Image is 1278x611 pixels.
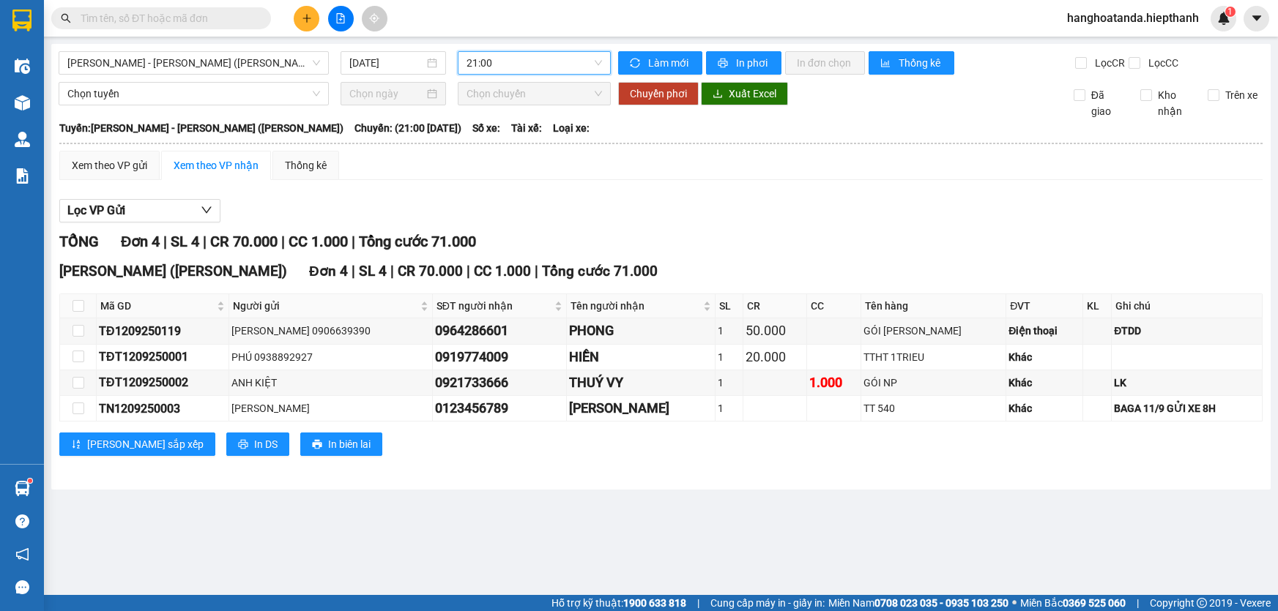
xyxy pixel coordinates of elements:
[233,298,417,314] span: Người gửi
[869,51,954,75] button: bar-chartThống kê
[99,322,226,340] div: TĐ1209250119
[294,6,319,31] button: plus
[1008,323,1080,339] div: Điện thoại
[1085,87,1129,119] span: Đã giao
[569,372,713,393] div: THUÝ VY
[201,204,212,216] span: down
[618,51,702,75] button: syncLàm mới
[1225,7,1236,17] sup: 1
[729,86,776,102] span: Xuất Excel
[863,323,1004,339] div: GÓI [PERSON_NAME]
[1089,55,1127,71] span: Lọc CR
[713,89,723,100] span: download
[718,349,740,365] div: 1
[648,55,691,71] span: Làm mới
[736,55,770,71] span: In phơi
[210,233,278,250] span: CR 70.000
[59,263,287,280] span: [PERSON_NAME] ([PERSON_NAME])
[433,318,567,344] td: 0964286601
[67,83,320,105] span: Chọn tuyến
[569,321,713,341] div: PHONG
[59,432,215,456] button: sort-ascending[PERSON_NAME] sắp xếp
[362,6,387,31] button: aim
[97,396,229,421] td: TN1209250003
[163,233,167,250] span: |
[1219,87,1263,103] span: Trên xe
[899,55,943,71] span: Thống kê
[1227,7,1233,17] span: 1
[567,396,716,421] td: CHỊ PHƯƠNG
[433,396,567,421] td: 0123456789
[567,345,716,370] td: HIỀN
[571,298,700,314] span: Tên người nhận
[718,375,740,391] div: 1
[718,400,740,416] div: 1
[433,345,567,370] td: 0919774009
[328,436,371,452] span: In biên lai
[121,233,160,250] span: Đơn 4
[863,349,1004,365] div: TTHT 1TRIEU
[352,233,355,250] span: |
[1112,294,1263,318] th: Ghi chú
[718,58,730,70] span: printer
[569,347,713,367] div: HIỀN
[474,263,531,280] span: CC 1.000
[697,595,699,611] span: |
[1137,595,1139,611] span: |
[807,294,861,318] th: CC
[59,233,99,250] span: TỔNG
[618,82,699,105] button: Chuyển phơi
[59,122,343,134] b: Tuyến: [PERSON_NAME] - [PERSON_NAME] ([PERSON_NAME])
[542,263,658,280] span: Tổng cước 71.000
[828,595,1008,611] span: Miền Nam
[99,348,226,366] div: TĐT1209250001
[59,199,220,222] button: Lọc VP Gửi
[467,263,470,280] span: |
[238,439,248,451] span: printer
[623,597,686,609] strong: 1900 633 818
[97,370,229,396] td: TĐT1209250002
[785,51,865,75] button: In đơn chọn
[1244,6,1269,31] button: caret-down
[551,595,686,611] span: Hỗ trợ kỹ thuật:
[335,13,346,23] span: file-add
[302,13,312,23] span: plus
[1114,375,1260,391] div: LK
[231,400,430,416] div: [PERSON_NAME]
[1250,12,1263,25] span: caret-down
[467,83,602,105] span: Chọn chuyến
[15,580,29,594] span: message
[567,370,716,396] td: THUÝ VY
[746,347,804,367] div: 20.000
[1083,294,1112,318] th: KL
[15,168,30,184] img: solution-icon
[285,157,327,173] div: Thống kê
[472,120,500,136] span: Số xe:
[553,120,590,136] span: Loại xe:
[1008,349,1080,365] div: Khác
[15,59,30,74] img: warehouse-icon
[67,201,125,220] span: Lọc VP Gửi
[174,157,259,173] div: Xem theo VP nhận
[309,263,348,280] span: Đơn 4
[710,595,825,611] span: Cung cấp máy in - giấy in:
[701,82,788,105] button: downloadXuất Excel
[99,373,226,391] div: TĐT1209250002
[281,233,285,250] span: |
[328,6,354,31] button: file-add
[706,51,781,75] button: printerIn phơi
[15,95,30,110] img: warehouse-icon
[511,120,542,136] span: Tài xế:
[863,375,1004,391] div: GÓI NP
[359,233,476,250] span: Tổng cước 71.000
[535,263,538,280] span: |
[1008,400,1080,416] div: Khác
[203,233,207,250] span: |
[226,432,289,456] button: printerIn DS
[15,481,30,496] img: warehouse-icon
[312,439,322,451] span: printer
[12,10,31,31] img: logo-vxr
[369,13,379,23] span: aim
[390,263,394,280] span: |
[1020,595,1126,611] span: Miền Bắc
